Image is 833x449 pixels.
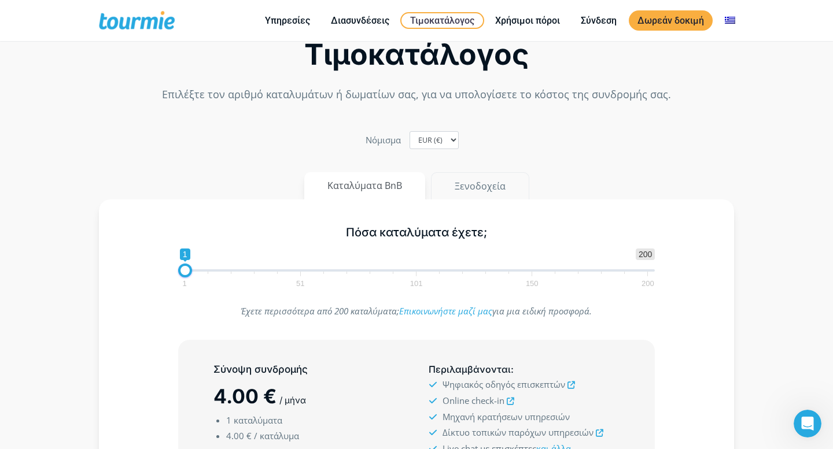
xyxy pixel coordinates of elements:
span: 1 [180,248,190,260]
span: / κατάλυμα [254,430,299,441]
span: / μήνα [279,395,306,406]
span: 4.00 € [213,384,277,408]
span: 200 [640,281,656,286]
iframe: Intercom live chat [794,410,821,437]
span: Περιλαμβάνονται [429,363,511,375]
span: Ψηφιακός οδηγός επισκεπτών [443,379,565,390]
span: Μηχανή κρατήσεων υπηρεσιών [443,411,570,422]
h5: : [429,362,620,377]
span: 51 [294,281,306,286]
span: καταλύματα [234,414,282,426]
h5: Σύνοψη συνδρομής [213,362,404,377]
span: 101 [408,281,425,286]
button: Ξενοδοχεία [431,172,529,200]
span: Δίκτυο τοπικών παρόχων υπηρεσιών [443,426,594,438]
button: Καταλύματα BnB [304,172,425,199]
p: Έχετε περισσότερα από 200 καταλύματα; για μια ειδική προσφορά. [178,303,655,319]
span: 200 [636,248,655,260]
a: Επικοινωνήστε μαζί μας [399,305,492,317]
p: Επιλέξτε τον αριθμό καταλυμάτων ή δωματίων σας, για να υπολογίσετε το κόστος της συνδρομής σας. [99,87,734,102]
h5: Πόσα καταλύματα έχετε; [178,225,655,240]
span: 1 [226,414,231,426]
span: 150 [524,281,540,286]
span: 4.00 € [226,430,252,441]
h2: Τιμοκατάλογος [99,41,734,68]
span: 1 [180,281,188,286]
span: Online check-in [443,395,504,406]
label: Nόμισμα [366,132,401,148]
